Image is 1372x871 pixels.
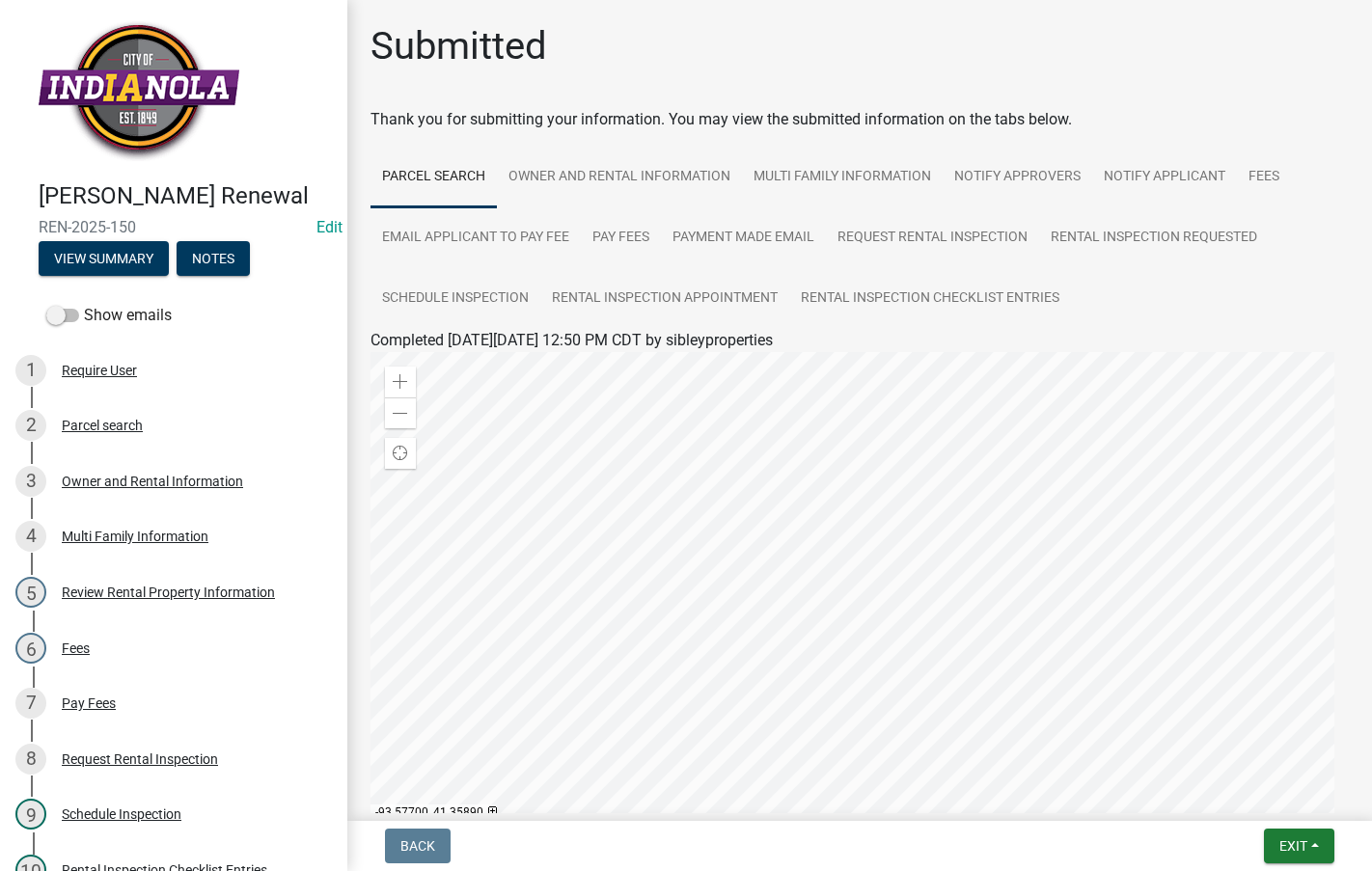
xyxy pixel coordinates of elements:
div: 2 [15,410,46,441]
div: 8 [15,744,46,775]
div: 6 [15,633,46,664]
div: Thank you for submitting your information. You may view the submitted information on the tabs below. [370,108,1349,131]
div: 5 [15,577,46,608]
a: Rental Inspection Requested [1039,207,1269,269]
span: REN-2025-150 [39,218,309,236]
div: Review Rental Property Information [62,585,275,599]
div: Zoom in [385,367,416,397]
a: Multi Family Information [742,147,943,208]
div: Pay Fees [62,696,116,710]
span: Back [400,838,435,854]
h1: Submitted [370,23,547,69]
a: Pay Fees [581,207,661,269]
a: Parcel search [370,147,497,208]
a: Notify Approvers [943,147,1092,208]
div: Multi Family Information [62,530,208,543]
a: Notify Applicant [1092,147,1237,208]
div: 4 [15,521,46,552]
div: 9 [15,799,46,830]
a: Owner and Rental Information [497,147,742,208]
span: Exit [1279,838,1307,854]
button: Notes [177,241,250,276]
wm-modal-confirm: Edit Application Number [316,218,343,236]
a: Payment Made Email [661,207,826,269]
a: Rental Inspection Checklist Entries [789,268,1071,330]
div: Zoom out [385,397,416,428]
div: Parcel search [62,419,143,432]
button: Back [385,829,451,863]
a: Request Rental Inspection [826,207,1039,269]
div: Schedule Inspection [62,807,181,821]
div: Require User [62,364,137,377]
div: 1 [15,355,46,386]
a: Email Applicant to Pay Fee [370,207,581,269]
div: Find my location [385,438,416,469]
div: Request Rental Inspection [62,752,218,766]
div: Owner and Rental Information [62,475,243,488]
span: Completed [DATE][DATE] 12:50 PM CDT by sibleyproperties [370,331,773,349]
h4: [PERSON_NAME] Renewal [39,182,332,210]
a: Schedule Inspection [370,268,540,330]
wm-modal-confirm: Summary [39,252,169,267]
a: Rental Inspection Appointment [540,268,789,330]
div: Fees [62,641,90,655]
a: Edit [316,218,343,236]
div: 7 [15,688,46,719]
a: Fees [1237,147,1291,208]
div: 3 [15,466,46,497]
label: Show emails [46,304,172,327]
img: City of Indianola, Iowa [39,20,239,162]
wm-modal-confirm: Notes [177,252,250,267]
button: View Summary [39,241,169,276]
button: Exit [1264,829,1334,863]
